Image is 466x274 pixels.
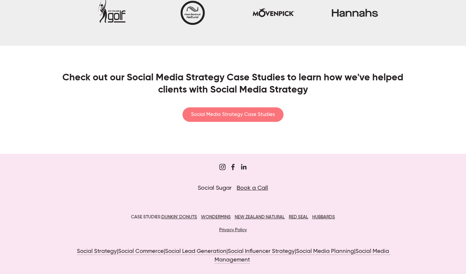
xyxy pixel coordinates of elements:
a: Sugar Digi [230,164,236,170]
a: Book a Call [237,185,268,191]
a: Social Lead Generation [165,249,226,255]
a: DUNKIN’ DONUTS [161,215,197,219]
a: Social Influencer Strategy [228,249,295,255]
a: Social Strategy [77,249,117,255]
a: Social Media Planning [296,249,354,255]
a: Privacy Policy [219,228,247,232]
a: WONDERMINS [201,215,231,219]
span: Social Sugar [198,185,232,191]
a: Social Media Strategy Case Studies [183,107,283,122]
a: Jordan Eley [240,164,247,170]
a: HUBBARDS [312,215,335,219]
p: | | | | | [60,247,406,264]
span: Check out our Social Media Strategy Case Studies to learn how we've helped clients with Social Me... [62,73,403,95]
a: Social Commerce [118,249,164,255]
p: CASE STUDIES: [60,213,406,222]
a: NEW ZEALAND NATURAL [235,215,285,219]
a: RED SEAL [289,215,308,219]
a: Sugar&Partners [219,164,226,170]
a: Social Media Management [215,249,390,263]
